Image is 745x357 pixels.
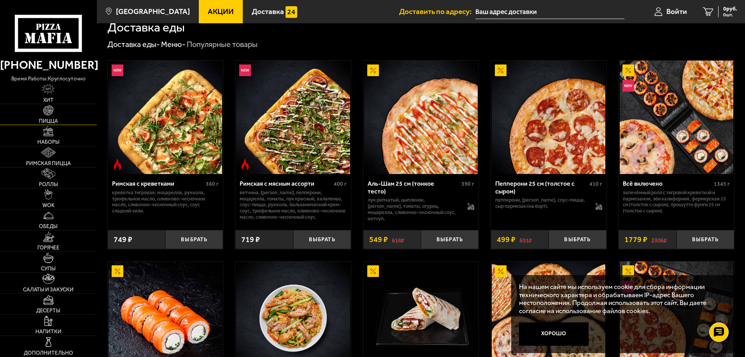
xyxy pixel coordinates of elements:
span: WOK [42,203,54,208]
button: Выбрать [165,230,223,249]
span: 400 г [334,181,347,187]
img: Акционный [112,265,123,277]
span: 0 шт. [723,12,737,17]
span: Войти [666,8,687,15]
img: Всё включено [620,61,733,174]
img: Римская с мясным ассорти [236,61,350,174]
span: 549 ₽ [369,236,388,244]
img: Аль-Шам 25 см (тонкое тесто) [364,61,478,174]
span: 719 ₽ [241,236,260,244]
img: Акционный [622,64,634,76]
h1: Доставка еды [107,21,185,34]
input: Ваш адрес доставки [475,5,624,19]
a: Меню- [161,40,186,49]
img: Акционный [367,265,379,277]
img: 15daf4d41897b9f0e9f617042186c801.svg [286,6,297,18]
div: Популярные товары [187,40,258,50]
span: 1779 ₽ [624,236,647,244]
img: Римская с креветками [109,61,222,174]
div: Аль-Шам 25 см (тонкое тесто) [368,180,460,195]
button: Выбрать [549,230,606,249]
span: 390 г [461,181,474,187]
img: Пепперони 25 см (толстое с сыром) [492,61,605,174]
img: Острое блюдо [239,159,251,171]
span: Хит [43,98,54,103]
span: 0 руб. [723,6,737,12]
button: Выбрать [677,230,734,249]
span: 749 ₽ [114,236,132,244]
span: 360 г [206,181,219,187]
div: Римская с креветками [112,180,204,187]
span: Салаты и закуски [23,287,74,293]
span: Наборы [37,139,60,145]
a: АкционныйАль-Шам 25 см (тонкое тесто) [363,61,479,174]
img: Акционный [495,265,507,277]
a: АкционныйНовинкаВсё включено [619,61,734,174]
s: 591 ₽ [519,236,532,244]
span: 499 ₽ [497,236,515,244]
span: [GEOGRAPHIC_DATA] [116,8,190,15]
p: Запечённый ролл с тигровой креветкой и пармезаном, Эби Калифорния, Фермерская 25 см (толстое с сы... [623,190,730,214]
p: лук репчатый, цыпленок, [PERSON_NAME], томаты, огурец, моцарелла, сливочно-чесночный соус, кетчуп. [368,197,460,222]
a: АкционныйПепперони 25 см (толстое с сыром) [491,61,607,174]
span: Пицца [39,118,58,124]
p: креветка тигровая, моцарелла, руккола, трюфельное масло, оливково-чесночное масло, сливочно-чесно... [112,190,219,214]
span: Доставка [252,8,284,15]
span: Горячее [37,245,60,251]
a: НовинкаОстрое блюдоРимская с мясным ассорти [235,61,351,174]
span: Роллы [39,182,58,187]
span: Дополнительно [24,350,73,356]
button: Выбрать [293,230,351,249]
span: Десерты [36,308,60,313]
span: Напитки [35,329,61,334]
div: Римская с мясным ассорти [240,180,332,187]
p: На нашем сайте мы используем cookie для сбора информации технического характера и обрабатываем IP... [519,283,722,315]
img: Новинка [622,80,634,92]
p: ветчина, [PERSON_NAME], пепперони, моцарелла, томаты, лук красный, халапеньо, соус-пицца, руккола... [240,190,347,221]
button: Выбрать [421,230,479,249]
img: Акционный [622,265,634,277]
img: Акционный [495,64,507,76]
p: пепперони, [PERSON_NAME], соус-пицца, сыр пармезан (на борт). [495,197,587,209]
div: Всё включено [623,180,712,187]
div: Пепперони 25 см (толстое с сыром) [495,180,587,195]
img: Новинка [239,64,251,76]
img: Острое блюдо [112,159,123,171]
a: Доставка еды- [107,40,160,49]
span: Римская пицца [26,161,71,166]
s: 2306 ₽ [651,236,667,244]
span: Доставить по адресу: [399,8,475,15]
img: Акционный [367,64,379,76]
span: Супы [41,266,56,272]
button: Хорошо [519,322,589,346]
span: 1345 г [714,181,730,187]
img: Новинка [112,64,123,76]
a: НовинкаОстрое блюдоРимская с креветками [108,61,223,174]
span: Акции [208,8,234,15]
span: Обеды [39,224,58,229]
span: 410 г [589,181,602,187]
s: 618 ₽ [392,236,404,244]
